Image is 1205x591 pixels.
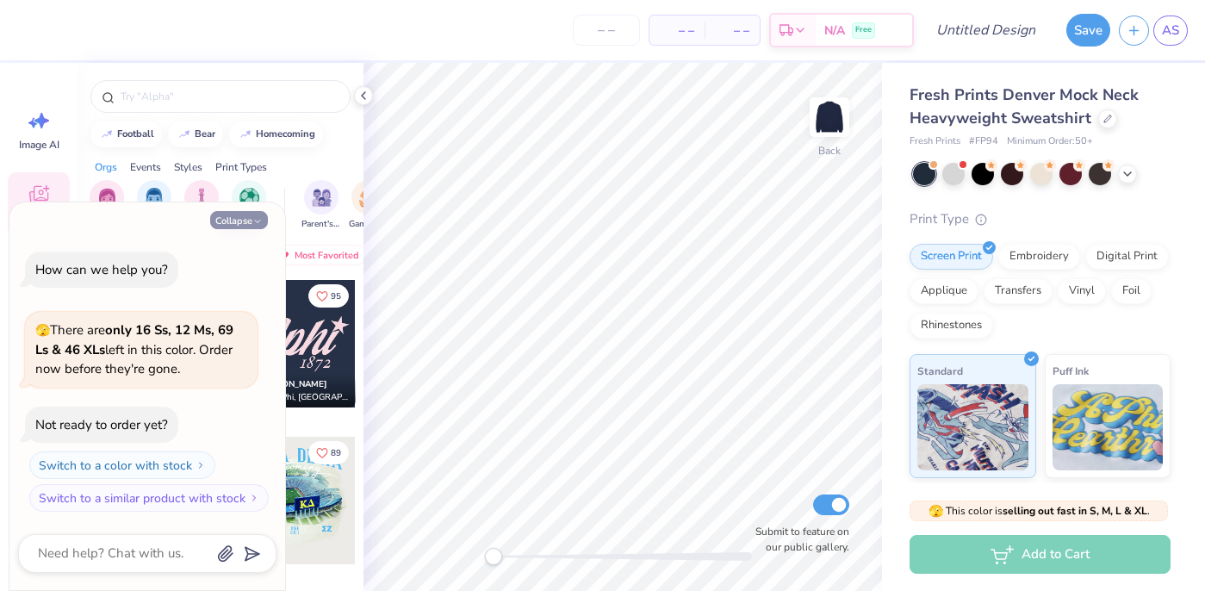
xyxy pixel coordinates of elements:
[1053,362,1089,380] span: Puff Ink
[229,121,323,147] button: homecoming
[195,129,215,139] div: bear
[349,180,388,231] button: filter button
[35,261,168,278] div: How can we help you?
[97,188,117,208] img: Sorority Image
[969,134,998,149] span: # FP94
[910,209,1171,229] div: Print Type
[215,159,267,175] div: Print Types
[984,278,1053,304] div: Transfers
[301,180,341,231] button: filter button
[270,245,367,265] div: Most Favorited
[19,138,59,152] span: Image AI
[210,211,268,229] button: Collapse
[331,449,341,457] span: 89
[184,180,219,231] button: filter button
[90,180,124,231] button: filter button
[232,180,266,231] button: filter button
[308,441,349,464] button: Like
[818,143,841,159] div: Back
[301,218,341,231] span: Parent's Weekend
[117,129,154,139] div: football
[1007,134,1093,149] span: Minimum Order: 50 +
[910,84,1139,128] span: Fresh Prints Denver Mock Neck Heavyweight Sweatshirt
[349,218,388,231] span: Game Day
[359,188,379,208] img: Game Day Image
[249,493,259,503] img: Switch to a similar product with stock
[35,321,233,377] span: There are left in this color. Order now before they're gone.
[301,180,341,231] div: filter for Parent's Weekend
[1111,278,1152,304] div: Foil
[349,180,388,231] div: filter for Game Day
[998,244,1080,270] div: Embroidery
[100,129,114,140] img: trend_line.gif
[95,159,117,175] div: Orgs
[90,121,162,147] button: football
[910,278,978,304] div: Applique
[239,188,259,208] img: Sports Image
[917,362,963,380] span: Standard
[29,484,269,512] button: Switch to a similar product with stock
[135,180,174,231] button: filter button
[1162,21,1179,40] span: AS
[130,159,161,175] div: Events
[29,451,215,479] button: Switch to a color with stock
[35,321,233,358] strong: only 16 Ss, 12 Ms, 69 Ls & 46 XLs
[239,129,252,140] img: trend_line.gif
[196,460,206,470] img: Switch to a color with stock
[168,121,223,147] button: bear
[1003,504,1147,518] strong: selling out fast in S, M, L & XL
[135,180,174,231] div: filter for Fraternity
[910,313,993,339] div: Rhinestones
[910,244,993,270] div: Screen Print
[1085,244,1169,270] div: Digital Print
[746,524,849,555] label: Submit to feature on our public gallery.
[35,416,168,433] div: Not ready to order yet?
[119,88,339,105] input: Try "Alpha"
[910,134,960,149] span: Fresh Prints
[256,378,327,390] span: [PERSON_NAME]
[232,180,266,231] div: filter for Sports
[1153,16,1188,46] a: AS
[573,15,640,46] input: – –
[177,129,191,140] img: trend_line.gif
[929,503,943,519] span: 🫣
[312,188,332,208] img: Parent's Weekend Image
[855,24,872,36] span: Free
[922,13,1049,47] input: Untitled Design
[917,384,1028,470] img: Standard
[308,284,349,308] button: Like
[90,180,124,231] div: filter for Sorority
[145,188,164,208] img: Fraternity Image
[485,548,502,565] div: Accessibility label
[331,292,341,301] span: 95
[192,188,211,208] img: Club Image
[1058,278,1106,304] div: Vinyl
[660,22,694,40] span: – –
[812,100,847,134] img: Back
[174,159,202,175] div: Styles
[184,180,219,231] div: filter for Club
[1053,384,1164,470] img: Puff Ink
[256,129,315,139] div: homecoming
[929,503,1150,519] span: This color is .
[715,22,749,40] span: – –
[1066,14,1110,47] button: Save
[35,322,50,339] span: 🫣
[824,22,845,40] span: N/A
[256,391,349,404] span: Alpha Phi, [GEOGRAPHIC_DATA][US_STATE], [PERSON_NAME]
